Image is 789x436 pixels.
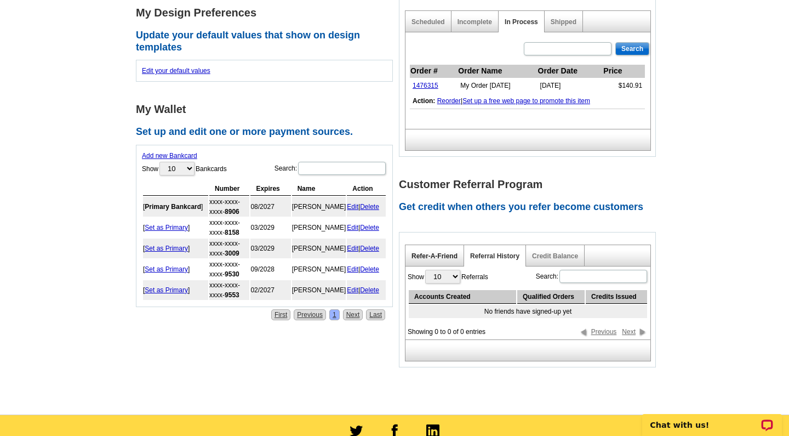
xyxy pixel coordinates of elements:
[603,78,645,94] td: $140.91
[603,65,645,78] th: Price
[225,229,239,236] strong: 8158
[360,203,379,211] a: Delete
[366,309,385,320] a: Last
[250,218,290,237] td: 03/2029
[136,7,399,19] h1: My Design Preferences
[458,18,492,26] a: Incomplete
[551,18,576,26] a: Shipped
[410,65,458,78] th: Order #
[579,327,617,337] a: Previous
[413,82,438,89] a: 1476315
[360,286,379,294] a: Delete
[347,224,358,231] a: Edit
[292,218,346,237] td: [PERSON_NAME]
[458,78,537,94] td: My Order [DATE]
[347,218,386,237] td: |
[136,126,399,138] h2: Set up and edit one or more payment sources.
[292,197,346,217] td: [PERSON_NAME]
[329,309,340,320] a: 1
[294,309,326,320] a: Previous
[425,270,460,284] select: ShowReferrals
[347,203,358,211] a: Edit
[271,309,290,320] a: First
[360,245,379,252] a: Delete
[635,401,789,436] iframe: LiveChat chat widget
[292,182,346,196] th: Name
[292,239,346,258] td: [PERSON_NAME]
[142,152,197,160] a: Add new Bankcard
[225,270,239,278] strong: 9530
[159,162,195,175] select: ShowBankcards
[347,197,386,217] td: |
[143,218,208,237] td: [ ]
[145,245,188,252] a: Set as Primary
[347,239,386,258] td: |
[292,280,346,300] td: [PERSON_NAME]
[505,18,538,26] a: In Process
[145,224,188,231] a: Set as Primary
[399,179,662,190] h1: Customer Referral Program
[143,259,208,279] td: [ ]
[209,197,249,217] td: xxxx-xxxx-xxxx-
[559,270,647,283] input: Search:
[458,65,537,78] th: Order Name
[292,259,346,279] td: [PERSON_NAME]
[347,280,386,300] td: |
[250,259,290,279] td: 09/2028
[142,161,227,177] label: Show Bankcards
[538,78,603,94] td: [DATE]
[586,290,647,304] th: Credits Issued: activate to sort column ascending
[142,67,210,75] a: Edit your default values
[538,65,603,78] th: Order Date
[209,280,249,300] td: xxxx-xxxx-xxxx-
[145,286,188,294] a: Set as Primary
[136,30,399,53] h2: Update your default values that show on design templates
[143,197,208,217] td: [ ]
[143,280,208,300] td: [ ]
[275,161,387,176] label: Search:
[536,269,648,284] label: Search:
[143,239,208,258] td: [ ]
[411,252,458,260] a: Refer-A-Friend
[347,182,386,196] th: Action
[209,218,249,237] td: xxxx-xxxx-xxxx-
[399,201,662,213] h2: Get credit when others you refer become customers
[250,197,290,217] td: 08/2027
[225,291,239,299] strong: 9553
[209,182,249,196] th: Number
[462,97,590,105] a: Set up a free web page to promote this item
[517,290,585,304] th: Qualified Orders: activate to sort column ascending
[136,104,399,115] h1: My Wallet
[145,203,201,211] b: Primary Bankcard
[615,42,649,55] input: Search
[622,327,648,337] a: Next
[409,305,647,318] td: No friends have signed-up yet
[209,259,249,279] td: xxxx-xxxx-xxxx-
[250,280,290,300] td: 02/2027
[225,208,239,216] strong: 8906
[360,265,379,273] a: Delete
[347,265,358,273] a: Edit
[347,245,358,252] a: Edit
[250,239,290,258] td: 03/2029
[408,269,488,285] label: Show Referrals
[360,224,379,231] a: Delete
[411,18,445,26] a: Scheduled
[343,309,363,320] a: Next
[409,290,516,304] th: Accounts Created: activate to sort column ascending
[347,259,386,279] td: |
[209,239,249,258] td: xxxx-xxxx-xxxx-
[532,252,578,260] a: Credit Balance
[413,97,435,105] b: Action:
[225,250,239,257] strong: 3009
[298,162,386,175] input: Search:
[437,97,461,105] a: Reorder
[145,265,188,273] a: Set as Primary
[250,182,290,196] th: Expires
[347,286,358,294] a: Edit
[410,93,645,109] td: |
[470,252,519,260] a: Referral History
[408,319,485,337] div: Showing 0 to 0 of 0 entries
